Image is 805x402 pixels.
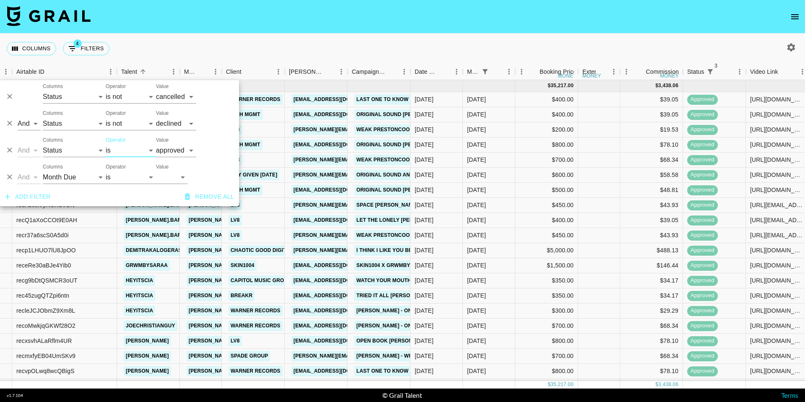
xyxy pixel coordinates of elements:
[187,290,323,301] a: [PERSON_NAME][EMAIL_ADDRESS][DOMAIN_NAME]
[750,140,804,149] div: https://www.tiktok.com/@bmoe_34/video/7550124124287290654?is_from_webapp=1&sender_device=pc&web_i...
[187,306,323,316] a: [PERSON_NAME][EMAIL_ADDRESS][DOMAIN_NAME]
[551,381,574,388] div: 35,217.00
[415,337,434,345] div: 8/26/2025
[182,189,237,205] button: Remove all
[124,336,171,346] a: [PERSON_NAME]
[3,117,16,130] button: Delete
[660,73,679,78] div: money
[354,109,448,120] a: original sound [PERSON_NAME]
[16,322,75,330] div: recoMwkjqGKWf28O2
[187,215,323,226] a: [PERSON_NAME][EMAIL_ADDRESS][DOMAIN_NAME]
[467,261,486,270] div: Sep '25
[415,291,434,300] div: 9/15/2025
[229,230,242,241] a: LV8
[620,334,683,349] div: $78.10
[467,322,486,330] div: Sep '25
[687,262,718,270] span: approved
[291,200,428,210] a: [PERSON_NAME][EMAIL_ADDRESS][DOMAIN_NAME]
[291,290,385,301] a: [EMAIL_ADDRESS][DOMAIN_NAME]
[620,303,683,319] div: $29.29
[655,381,658,388] div: $
[229,366,283,376] a: Warner Records
[515,183,578,198] div: $500.00
[18,171,41,184] select: Logic operator
[467,276,486,285] div: Sep '25
[354,351,444,361] a: [PERSON_NAME] - Whiskey Rain
[291,140,385,150] a: [EMAIL_ADDRESS][DOMAIN_NAME]
[354,215,446,226] a: Let The Lonely [PERSON_NAME]
[687,246,718,254] span: approved
[750,171,804,179] div: https://www.tiktok.com/@cadenmcguire/video/7549740886519860535?is_from_webapp=1&sender_device=pc&...
[467,306,486,315] div: Sep '25
[7,42,56,55] button: Select columns
[415,171,434,179] div: 9/9/2025
[354,124,439,135] a: Weak prestoncoopermusic
[467,156,486,164] div: Sep '25
[687,126,718,134] span: approved
[229,306,283,316] a: Warner Records
[291,155,428,165] a: [PERSON_NAME][EMAIL_ADDRESS][DOMAIN_NAME]
[620,153,683,168] div: $68.34
[226,64,241,80] div: Client
[354,200,465,210] a: Space [PERSON_NAME] [PERSON_NAME]
[467,186,486,194] div: Sep '25
[515,122,578,137] div: $200.00
[515,334,578,349] div: $800.00
[750,231,804,239] div: https://www.tiktok.com/@cole.barkley22/photo/7547853401502125342?is_from_webapp=1&sender_device=p...
[124,321,177,331] a: joechristianguy
[415,322,434,330] div: 9/15/2025
[291,366,385,376] a: [EMAIL_ADDRESS][DOMAIN_NAME]
[3,171,16,183] button: Delete
[515,243,578,258] div: $5,000.00
[73,39,82,48] span: 4
[354,321,480,331] a: [PERSON_NAME] - Only [DEMOGRAPHIC_DATA]
[750,156,804,164] div: https://www.tiktok.com/@bmoe_34/video/7547800977420602654?is_from_webapp=1&sender_device=pc&web_i...
[620,228,683,243] div: $43.93
[515,107,578,122] div: $400.00
[16,246,76,254] div: recp1LHUO7lU8JpOO
[229,185,262,195] a: Rich MGMT
[415,186,434,194] div: 9/9/2025
[683,64,746,80] div: Status
[620,379,683,394] div: $78.10
[750,110,804,119] div: https://www.tiktok.com/@blue4_j1/video/7553734181239442718
[348,64,410,80] div: Campaign (Type)
[608,65,620,78] button: Menu
[398,65,410,78] button: Menu
[124,230,203,241] a: [PERSON_NAME].barkley22
[415,246,434,254] div: 9/23/2025
[467,246,486,254] div: Sep '25
[156,110,169,117] label: Value
[467,64,479,80] div: Month Due
[124,366,171,376] a: [PERSON_NAME]
[156,137,169,144] label: Value
[124,245,184,256] a: demitrakalogeras
[467,231,486,239] div: Sep '25
[43,110,63,117] label: Columns
[503,65,515,78] button: Menu
[18,144,41,157] select: Logic operator
[415,110,434,119] div: 9/22/2025
[704,66,716,78] button: Show filters
[620,107,683,122] div: $39.05
[515,168,578,183] div: $600.00
[620,319,683,334] div: $68.34
[687,171,718,179] span: approved
[415,352,434,360] div: 8/29/2025
[16,367,75,375] div: recvpOLwq8wcQBigS
[548,82,551,89] div: $
[528,66,540,78] button: Sort
[415,306,434,315] div: 9/15/2025
[291,94,385,105] a: [EMAIL_ADDRESS][DOMAIN_NAME]
[415,140,434,149] div: 9/9/2025
[515,213,578,228] div: $400.00
[750,276,804,285] div: https://www.tiktok.com/@heyitscia/video/7544833861214014750
[620,364,683,379] div: $78.10
[687,64,704,80] div: Status
[291,185,385,195] a: [EMAIL_ADDRESS][DOMAIN_NAME]
[354,260,447,271] a: SKIN1004 x grwmbysaraa 5 of 5
[687,292,718,300] span: approved
[156,163,169,171] label: Value
[137,66,149,78] button: Sort
[106,83,126,90] label: Operator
